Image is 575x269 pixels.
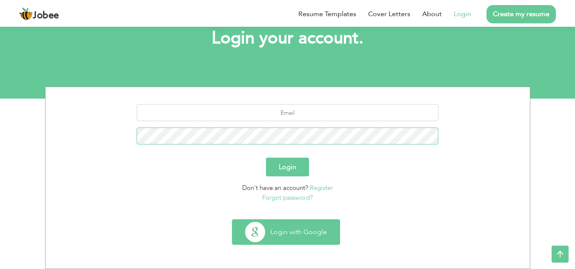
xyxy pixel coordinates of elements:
img: jobee.io [19,7,33,21]
span: Don't have an account? [242,184,308,192]
span: Jobee [33,11,59,20]
input: Email [137,104,438,121]
a: Create my resume [486,5,556,23]
a: Forgot password? [262,193,313,202]
h1: Login your account. [58,27,518,49]
a: About [422,9,442,19]
a: Resume Templates [298,9,356,19]
a: Login [454,9,471,19]
button: Login with Google [232,220,340,244]
button: Login [266,158,309,176]
a: Register [310,184,333,192]
a: Cover Letters [368,9,410,19]
a: Jobee [19,7,59,21]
